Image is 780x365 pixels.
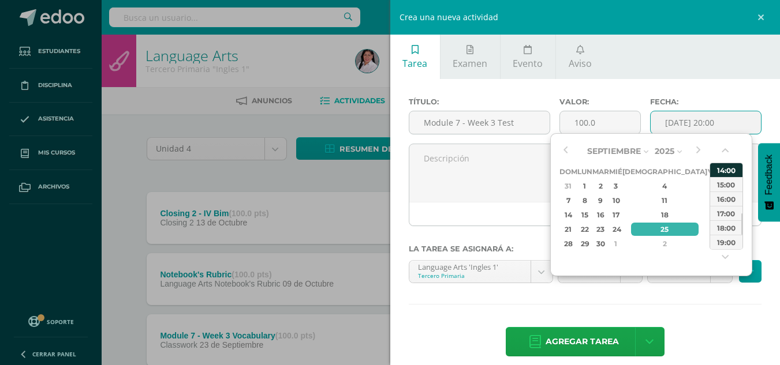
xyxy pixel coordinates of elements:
[710,206,742,220] div: 17:00
[561,179,576,193] div: 31
[513,57,543,70] span: Evento
[409,244,762,253] label: La tarea se asignará a:
[579,223,591,236] div: 22
[631,208,699,221] div: 18
[708,223,719,236] div: 26
[546,328,619,356] span: Agregar tarea
[610,223,621,236] div: 24
[418,261,522,272] div: Language Arts 'Ingles 1'
[631,194,699,207] div: 11
[561,237,576,250] div: 28
[622,164,707,179] th: [DEMOGRAPHIC_DATA]
[579,194,591,207] div: 8
[631,223,699,236] div: 25
[561,223,576,236] div: 21
[409,261,553,283] a: Language Arts 'Ingles 1'Tercero Primaria
[610,237,621,250] div: 1
[418,272,522,280] div: Tercero Primaria
[610,194,621,207] div: 10
[594,179,607,193] div: 2
[707,164,721,179] th: Vie
[631,237,699,250] div: 2
[587,146,641,156] span: Septiembre
[561,208,576,221] div: 14
[560,111,640,134] input: Puntos máximos
[651,111,761,134] input: Fecha de entrega
[710,220,742,235] div: 18:00
[402,57,427,70] span: Tarea
[708,179,719,193] div: 5
[577,164,592,179] th: Lun
[592,164,609,179] th: Mar
[758,143,780,221] button: Feedback - Mostrar encuesta
[710,177,742,191] div: 15:00
[708,208,719,221] div: 19
[594,223,607,236] div: 23
[579,208,591,221] div: 15
[579,179,591,193] div: 1
[610,208,621,221] div: 17
[453,57,487,70] span: Examen
[559,164,577,179] th: Dom
[579,237,591,250] div: 29
[708,194,719,207] div: 12
[569,57,592,70] span: Aviso
[594,237,607,250] div: 30
[710,191,742,206] div: 16:00
[655,146,674,156] span: 2025
[441,35,500,79] a: Examen
[710,163,742,177] div: 14:00
[650,97,762,106] label: Fecha:
[594,194,607,207] div: 9
[594,208,607,221] div: 16
[610,179,621,193] div: 3
[409,111,550,134] input: Título
[390,35,440,79] a: Tarea
[556,35,604,79] a: Aviso
[561,194,576,207] div: 7
[409,97,550,106] label: Título:
[631,179,699,193] div: 4
[501,35,555,79] a: Evento
[708,237,719,250] div: 3
[710,235,742,249] div: 19:00
[559,97,641,106] label: Valor:
[764,155,774,195] span: Feedback
[609,164,622,179] th: Mié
